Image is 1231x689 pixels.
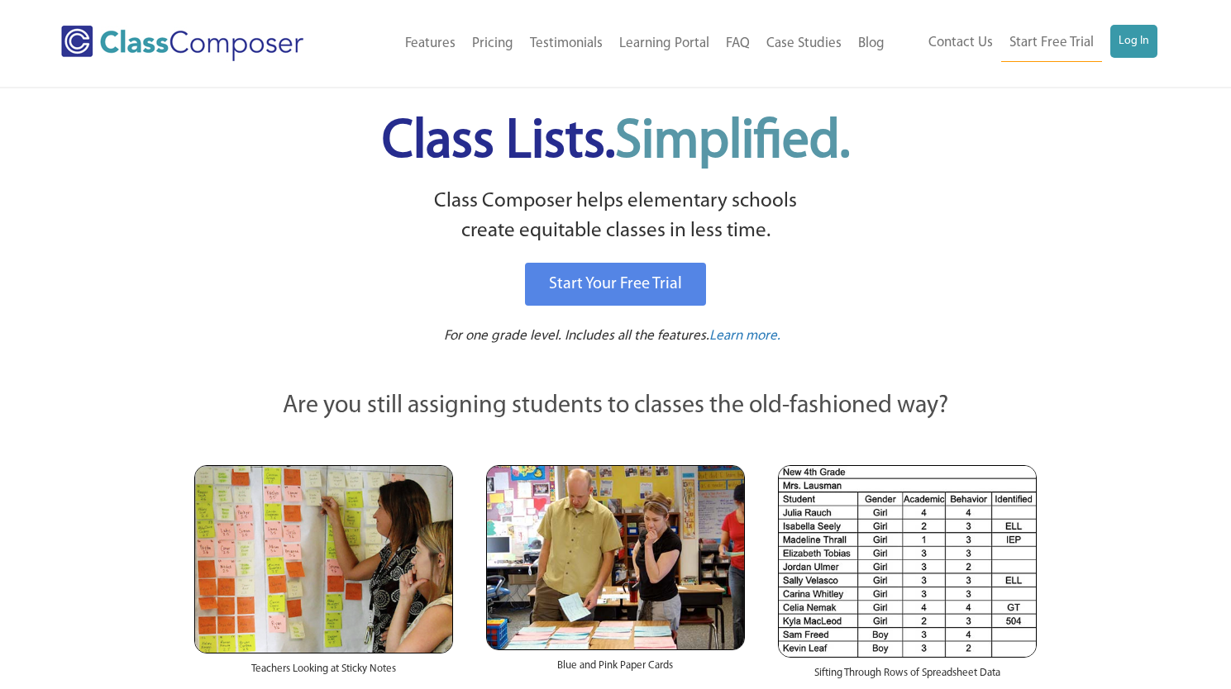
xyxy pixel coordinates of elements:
a: Start Your Free Trial [525,263,706,306]
a: Blog [850,26,893,62]
p: Class Composer helps elementary schools create equitable classes in less time. [192,187,1040,247]
a: Learning Portal [611,26,718,62]
span: Learn more. [709,329,780,343]
a: Testimonials [522,26,611,62]
p: Are you still assigning students to classes the old-fashioned way? [194,388,1038,425]
span: Start Your Free Trial [549,276,682,292]
img: Blue and Pink Paper Cards [486,465,745,649]
a: Log In [1110,25,1157,58]
a: Start Free Trial [1001,25,1102,62]
span: For one grade level. Includes all the features. [444,329,709,343]
span: Class Lists. [382,116,850,169]
nav: Header Menu [893,25,1157,62]
a: Learn more. [709,326,780,347]
nav: Header Menu [351,26,892,62]
a: Features [397,26,464,62]
a: Case Studies [758,26,850,62]
img: Spreadsheets [778,465,1037,658]
img: Class Composer [61,26,303,61]
span: Simplified. [615,116,850,169]
a: FAQ [718,26,758,62]
a: Pricing [464,26,522,62]
a: Contact Us [920,25,1001,61]
img: Teachers Looking at Sticky Notes [194,465,453,653]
